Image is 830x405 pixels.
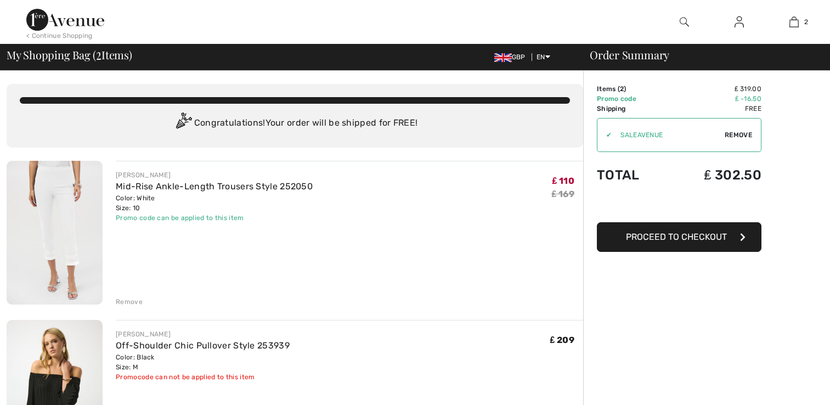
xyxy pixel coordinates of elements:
[116,181,313,192] a: Mid-Rise Ankle-Length Trousers Style 252050
[116,193,313,213] div: Color: White Size: 10
[577,49,823,60] div: Order Summary
[725,130,752,140] span: Remove
[735,15,744,29] img: My Info
[116,170,313,180] div: [PERSON_NAME]
[7,161,103,305] img: Mid-Rise Ankle-Length Trousers Style 252050
[597,222,761,252] button: Proceed to Checkout
[116,297,143,307] div: Remove
[597,94,667,104] td: Promo code
[597,104,667,114] td: Shipping
[667,104,761,114] td: Free
[116,352,290,372] div: Color: Black Size: M
[20,113,570,134] div: Congratulations! Your order will be shipped for FREE!
[726,15,753,29] a: Sign In
[552,189,574,199] s: ₤ 169
[626,232,727,242] span: Proceed to Checkout
[597,156,667,194] td: Total
[804,17,808,27] span: 2
[597,130,612,140] div: ✔
[612,119,725,151] input: Promo code
[7,49,132,60] span: My Shopping Bag ( Items)
[667,94,761,104] td: ₤ -16.50
[550,335,574,345] span: ₤ 209
[597,194,761,218] iframe: PayPal
[172,113,194,134] img: Congratulation2.svg
[116,329,290,339] div: [PERSON_NAME]
[494,53,512,62] img: UK Pound
[597,84,667,94] td: Items ( )
[116,213,313,223] div: Promo code can be applied to this item
[620,85,624,93] span: 2
[537,53,550,61] span: EN
[552,176,574,186] span: ₤ 110
[767,15,821,29] a: 2
[680,15,689,29] img: search the website
[494,53,530,61] span: GBP
[26,9,104,31] img: 1ère Avenue
[116,340,290,351] a: Off-Shoulder Chic Pullover Style 253939
[789,15,799,29] img: My Bag
[116,372,290,382] div: Promocode can not be applied to this item
[667,156,761,194] td: ₤ 302.50
[26,31,93,41] div: < Continue Shopping
[96,47,101,61] span: 2
[667,84,761,94] td: ₤ 319.00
